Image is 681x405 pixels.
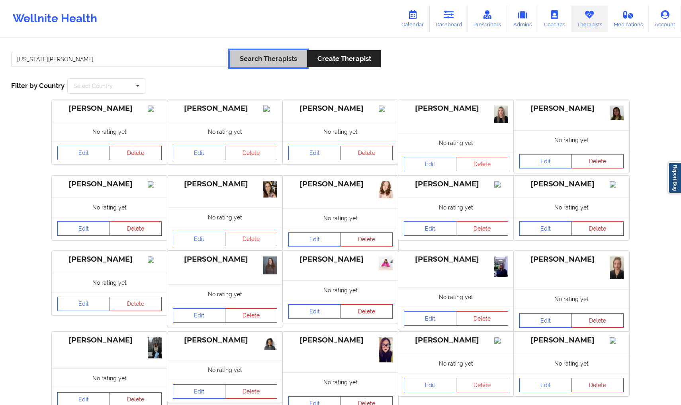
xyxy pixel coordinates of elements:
[288,146,341,160] a: Edit
[494,256,508,278] img: e8d9322b-87a8-4749-8894-564a7aebbd30_ARC_Headshot.JPG
[110,297,162,311] button: Delete
[263,106,277,112] img: Image%2Fplaceholer-image.png
[398,287,514,307] div: No rating yet
[57,221,110,236] a: Edit
[494,106,508,123] img: f877694b-284f-4bf9-b129-f839abb0ae8e_IMG_0624.jpeg
[230,50,307,67] button: Search Therapists
[148,106,162,112] img: Image%2Fplaceholer-image.png
[514,289,629,309] div: No rating yet
[225,146,278,160] button: Delete
[57,180,162,189] div: [PERSON_NAME]
[148,181,162,188] img: Image%2Fplaceholer-image.png
[404,221,456,236] a: Edit
[173,384,225,399] a: Edit
[11,82,65,90] span: Filter by Country
[519,104,624,113] div: [PERSON_NAME]
[571,313,624,328] button: Delete
[57,297,110,311] a: Edit
[263,256,277,274] img: 12464694-d08d-45e8-b89f-4f12f27c50fb_IMG_4480.jpeg
[173,180,277,189] div: [PERSON_NAME]
[538,6,571,32] a: Coaches
[11,52,227,67] input: Search Keywords
[148,256,162,263] img: Image%2Fplaceholer-image.png
[404,311,456,326] a: Edit
[263,181,277,198] img: af90ac71-0c30-4d66-a607-bbd32bfc5ab6_HeatherV.jpg
[514,198,629,217] div: No rating yet
[225,232,278,246] button: Delete
[173,104,277,113] div: [PERSON_NAME]
[398,198,514,217] div: No rating yet
[519,154,572,168] a: Edit
[468,6,507,32] a: Prescribers
[52,368,167,388] div: No rating yet
[167,122,283,141] div: No rating yet
[610,106,624,120] img: 3b24ca01-937d-4731-8ce7-48dec75b1bf3_Facetune_02-10-2024-15-15-30.jpeg
[404,104,508,113] div: [PERSON_NAME]
[288,104,393,113] div: [PERSON_NAME]
[307,50,381,67] button: Create Therapist
[340,146,393,160] button: Delete
[514,354,629,373] div: No rating yet
[263,337,277,350] img: 999d0e34-0391-4fb9-9c2f-1a2463b577ff_pho6.PNG
[173,255,277,264] div: [PERSON_NAME]
[283,280,398,300] div: No rating yet
[167,284,283,304] div: No rating yet
[649,6,681,32] a: Account
[610,256,624,279] img: 779f1f66-6c34-41fa-a567-4dd406fe5b89_IMG_7574.jpg
[110,221,162,236] button: Delete
[519,313,572,328] a: Edit
[398,354,514,373] div: No rating yet
[52,198,167,217] div: No rating yet
[340,304,393,319] button: Delete
[167,207,283,227] div: No rating yet
[57,336,162,345] div: [PERSON_NAME]
[571,378,624,392] button: Delete
[288,180,393,189] div: [PERSON_NAME]
[57,104,162,113] div: [PERSON_NAME]
[283,122,398,141] div: No rating yet
[456,311,509,326] button: Delete
[52,122,167,141] div: No rating yet
[571,154,624,168] button: Delete
[173,336,277,345] div: [PERSON_NAME]
[608,6,649,32] a: Medications
[173,146,225,160] a: Edit
[519,180,624,189] div: [PERSON_NAME]
[494,337,508,344] img: Image%2Fplaceholer-image.png
[288,232,341,247] a: Edit
[173,308,225,323] a: Edit
[519,221,572,236] a: Edit
[494,181,508,188] img: Image%2Fplaceholer-image.png
[398,133,514,153] div: No rating yet
[57,255,162,264] div: [PERSON_NAME]
[74,83,113,89] div: Select Country
[404,336,508,345] div: [PERSON_NAME]
[456,378,509,392] button: Delete
[456,221,509,236] button: Delete
[379,181,393,198] img: 646c9a6f-0ff6-4b97-90d3-ca628193e7ad_Ester+(1).jpg
[668,162,681,194] a: Report Bug
[225,308,278,323] button: Delete
[395,6,430,32] a: Calendar
[610,337,624,344] img: Image%2Fplaceholer-image.png
[283,208,398,228] div: No rating yet
[283,372,398,392] div: No rating yet
[167,360,283,380] div: No rating yet
[404,378,456,392] a: Edit
[404,180,508,189] div: [PERSON_NAME]
[379,106,393,112] img: Image%2Fplaceholer-image.png
[148,337,162,358] img: 0835415d-06e6-44a3-b5c1-d628e83c7203_IMG_3054.jpeg
[404,157,456,171] a: Edit
[340,232,393,247] button: Delete
[57,146,110,160] a: Edit
[110,146,162,160] button: Delete
[404,255,508,264] div: [PERSON_NAME]
[52,273,167,292] div: No rating yet
[430,6,468,32] a: Dashboard
[173,232,225,246] a: Edit
[519,255,624,264] div: [PERSON_NAME]
[288,255,393,264] div: [PERSON_NAME]
[571,221,624,236] button: Delete
[379,256,393,270] img: 752bd909-966d-490f-97f5-8076de164883_493011877_1243597054439264_5901793320212837123_n_(1).jpg
[514,130,629,150] div: No rating yet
